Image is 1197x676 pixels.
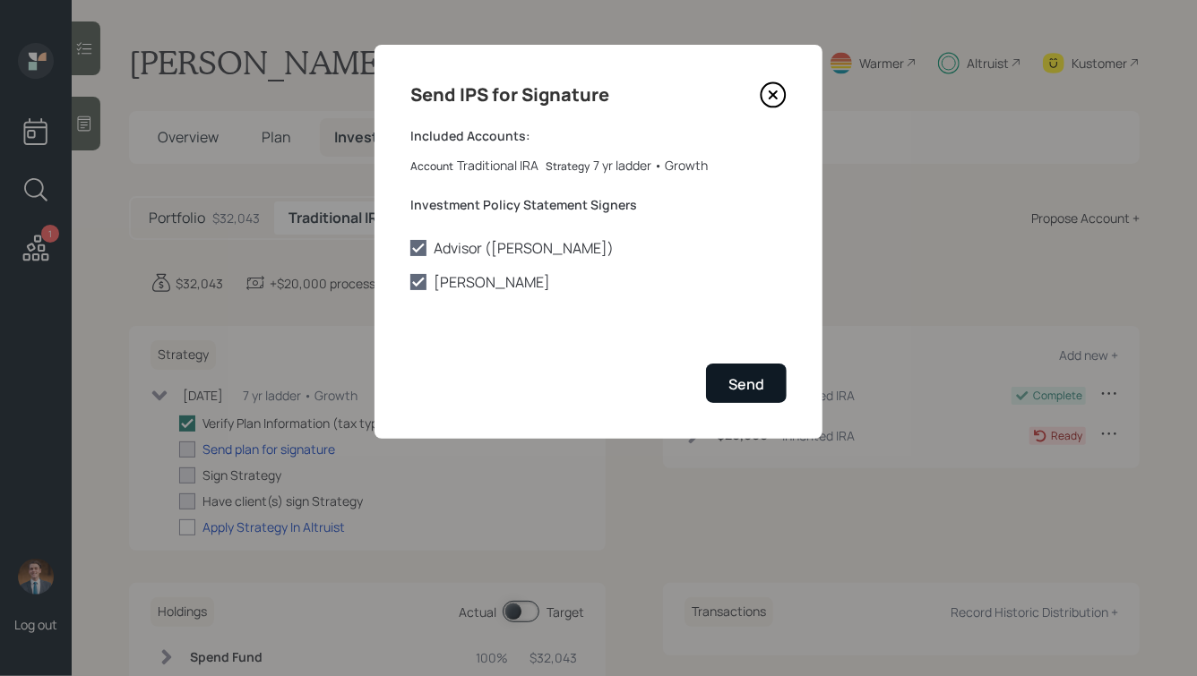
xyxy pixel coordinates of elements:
button: Send [706,364,787,402]
label: Investment Policy Statement Signers [410,196,787,214]
div: 7 yr ladder • Growth [593,156,708,175]
label: Advisor ([PERSON_NAME]) [410,238,787,258]
h4: Send IPS for Signature [410,81,609,109]
label: Strategy [546,159,590,175]
label: [PERSON_NAME] [410,272,787,292]
label: Account [410,159,453,175]
label: Included Accounts: [410,127,787,145]
div: Traditional IRA [457,156,538,175]
div: Send [728,374,764,394]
